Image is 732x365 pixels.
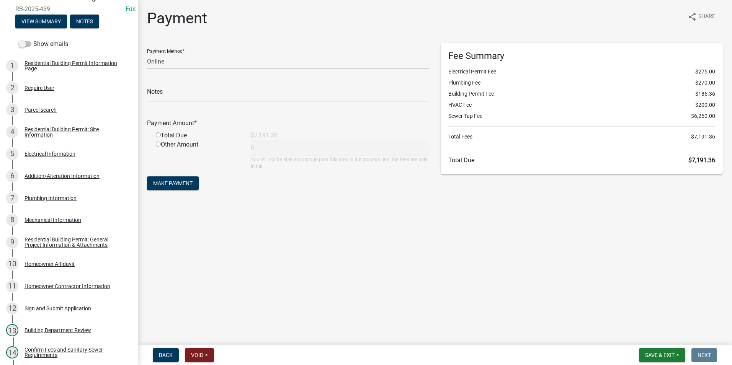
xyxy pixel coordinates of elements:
li: Plumbing Fee [448,79,715,87]
span: Make Payment [153,180,193,186]
div: Addition/Alteration Information [25,173,100,179]
div: Residential Building Permit Information Page [25,60,126,71]
div: 4 [6,126,18,138]
span: Back [159,352,173,358]
span: $200.00 [695,101,715,109]
div: Other Amount [150,140,245,170]
wm-modal-confirm: Notes [70,19,99,25]
div: 7 [6,192,18,204]
span: $7,191.36 [688,156,715,164]
div: 1 [6,60,18,72]
a: Edit [126,5,136,13]
div: 12 [6,302,18,314]
button: Save & Exit [639,348,685,362]
div: 8 [6,214,18,226]
wm-modal-confirm: Edit Application Number [126,5,136,13]
button: Make Payment [147,176,199,190]
li: HVAC Fee [448,101,715,109]
div: 10 [6,258,18,270]
div: Building Department Review [25,328,91,333]
div: Mechanical Information [25,217,81,223]
li: Electrical Permit Fee [448,68,715,76]
li: Building Permit Fee [448,90,715,98]
div: 11 [6,280,18,292]
span: RB-2025-439 [15,5,123,13]
li: Total Fees [448,133,715,141]
i: share [688,12,697,21]
div: Plumbing Information [25,196,77,201]
button: Void [185,348,214,362]
div: 14 [6,346,18,358]
div: Payment Amount [141,119,435,128]
span: $186.36 [695,90,715,98]
span: $6,260.00 [691,112,715,120]
button: View Summary [15,15,67,28]
div: Require User [25,85,54,91]
div: Homeowner Contractor Information [25,284,110,289]
div: 5 [6,148,18,160]
h6: Total Due [448,156,715,164]
div: Residential Building Permit: General Project Information & Attachments [25,237,126,248]
div: 3 [6,104,18,116]
div: 13 [6,324,18,336]
h1: Payment [147,9,207,28]
div: 2 [6,82,18,94]
button: Next [691,348,717,362]
h6: Fee Summary [448,51,715,62]
li: Sewer Tap Fee [448,112,715,120]
button: shareShare [681,9,721,24]
button: Back [153,348,179,362]
div: Homeowner Affidavit [25,261,75,267]
span: Share [698,12,715,21]
div: Sign and Submit Application [25,306,91,311]
span: $275.00 [695,68,715,76]
div: 9 [6,236,18,248]
div: 6 [6,170,18,182]
span: $7,191.36 [691,133,715,141]
div: Residential Building Permit: Site Information [25,127,126,137]
label: Show emails [18,39,68,49]
div: Total Due [150,131,245,140]
span: Save & Exit [645,352,675,358]
span: Void [191,352,203,358]
div: Parcel search [25,107,57,112]
div: Electrical Information [25,151,75,156]
span: $270.00 [695,79,715,87]
button: Notes [70,15,99,28]
span: Next [698,352,711,358]
div: Confirm Fees and Sanitary Sewer Requirements [25,347,126,358]
wm-modal-confirm: Summary [15,19,67,25]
